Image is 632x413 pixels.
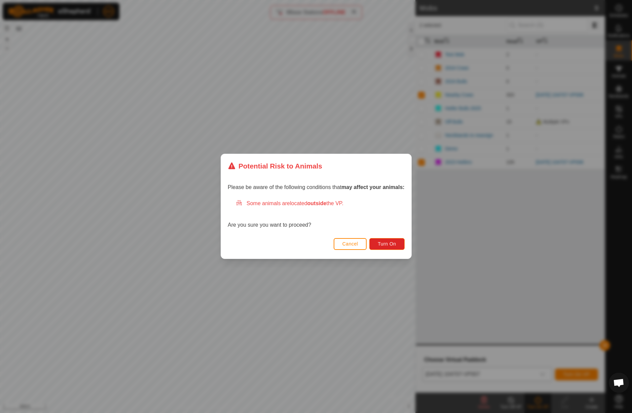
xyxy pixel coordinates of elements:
[333,238,367,250] button: Cancel
[236,200,405,208] div: Some animals are
[342,241,358,247] span: Cancel
[369,238,404,250] button: Turn On
[228,161,322,171] div: Potential Risk to Animals
[228,200,405,229] div: Are you sure you want to proceed?
[378,241,396,247] span: Turn On
[228,185,405,190] span: Please be aware of the following conditions that
[341,185,405,190] strong: may affect your animals:
[307,201,326,206] strong: outside
[290,201,343,206] span: located the VP.
[609,373,629,393] div: Open chat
